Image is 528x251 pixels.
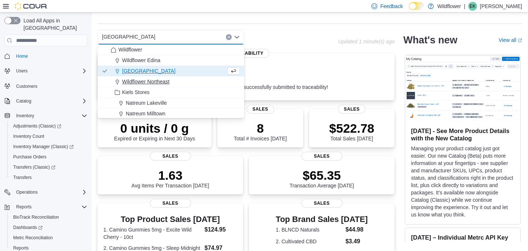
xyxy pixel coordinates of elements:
[122,57,160,64] span: Wildflower Edina
[276,238,342,245] dt: 2. Cultivated CBD
[345,237,368,246] dd: $3.49
[10,122,64,130] a: Adjustments (Classic)
[126,99,167,107] span: Natreum Lakeville
[13,154,47,160] span: Purchase Orders
[205,225,237,234] dd: $124.95
[13,188,87,197] span: Operations
[13,111,87,120] span: Inventory
[16,204,32,210] span: Reports
[10,223,87,232] span: Dashboards
[13,225,43,230] span: Dashboards
[499,37,522,43] a: View allExternal link
[13,81,87,90] span: Customers
[480,2,522,11] p: [PERSON_NAME]
[13,123,61,129] span: Adjustments (Classic)
[150,152,191,161] span: Sales
[437,2,461,11] p: Wildflower
[468,2,477,11] div: Erin Kaine
[16,68,27,74] span: Users
[98,44,244,119] div: Choose from the following options
[10,173,87,182] span: Transfers
[98,44,244,55] button: Wildflower
[276,215,368,224] h3: Top Brand Sales [DATE]
[1,111,90,121] button: Inventory
[13,175,32,180] span: Transfers
[234,121,287,136] p: 8
[103,226,202,241] dt: 1. Camino Gummies 5mg - Excite Wild Cherry - 10ct
[411,145,514,218] p: Managing your product catalog just got easier. Our new Catalog (Beta) puts more information at yo...
[329,121,374,136] p: $522.78
[21,17,87,32] span: Load All Apps in [GEOGRAPHIC_DATA]
[464,2,465,11] p: |
[132,168,209,183] p: 1.63
[1,187,90,197] button: Operations
[122,78,169,85] span: Wildflower Northeast
[10,173,34,182] a: Transfers
[226,34,232,40] button: Clear input
[276,226,342,233] dt: 1. BLNCD Naturals
[16,113,34,119] span: Inventory
[13,97,34,105] button: Catalog
[15,3,48,10] img: Cova
[208,69,328,84] p: 0
[114,121,195,136] p: 0 units / 0 g
[10,122,87,130] span: Adjustments (Classic)
[10,153,49,161] a: Purchase Orders
[7,141,90,152] a: Inventory Manager (Classic)
[10,132,47,141] a: Inventory Count
[411,234,514,248] h3: [DATE] – Individual Metrc API Key Configurations
[7,212,90,222] button: BioTrack Reconciliation
[122,67,176,75] span: [GEOGRAPHIC_DATA]
[7,222,90,233] a: Dashboards
[7,121,90,131] a: Adjustments (Classic)
[150,199,191,208] span: Sales
[409,2,424,10] input: Dark Mode
[16,53,28,59] span: Home
[13,144,74,150] span: Inventory Manager (Classic)
[411,127,514,142] h3: [DATE] - See More Product Details with the New Catalog
[13,111,37,120] button: Inventory
[338,39,395,44] p: Updated 1 minute(s) ago
[246,105,274,114] span: Sales
[16,83,37,89] span: Customers
[10,233,56,242] a: Metrc Reconciliation
[234,34,240,40] button: Close list of options
[13,214,59,220] span: BioTrack Reconciliation
[10,153,87,161] span: Purchase Orders
[98,87,244,98] button: Kiels Stores
[329,121,374,141] div: Total Sales [DATE]
[103,215,237,224] h3: Top Product Sales [DATE]
[13,202,34,211] button: Reports
[16,98,31,104] span: Catalog
[13,52,31,61] a: Home
[7,131,90,141] button: Inventory Count
[16,189,38,195] span: Operations
[208,69,328,90] div: All invoices are successfully submitted to traceability!
[13,51,87,61] span: Home
[301,199,342,208] span: Sales
[380,3,403,10] span: Feedback
[10,233,87,242] span: Metrc Reconciliation
[10,213,87,222] span: BioTrack Reconciliation
[7,172,90,183] button: Transfers
[470,2,476,11] span: EK
[10,163,58,172] a: Transfers (Classic)
[10,163,87,172] span: Transfers (Classic)
[13,202,87,211] span: Reports
[13,245,29,251] span: Reports
[13,67,87,75] span: Users
[122,89,150,96] span: Kiels Stores
[234,121,287,141] div: Total # Invoices [DATE]
[13,133,44,139] span: Inventory Count
[403,34,457,46] h2: What's new
[1,96,90,106] button: Catalog
[1,66,90,76] button: Users
[13,82,40,91] a: Customers
[132,168,209,189] div: Avg Items Per Transaction [DATE]
[10,132,87,141] span: Inventory Count
[13,97,87,105] span: Catalog
[1,80,90,91] button: Customers
[126,110,165,117] span: Natreum Milltown
[290,168,354,189] div: Transaction Average [DATE]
